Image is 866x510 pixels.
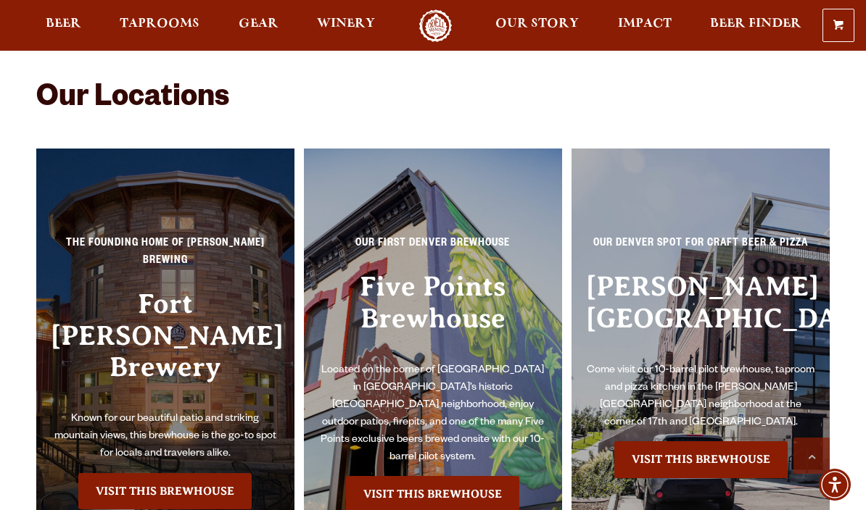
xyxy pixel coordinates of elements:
span: Beer Finder [710,18,801,30]
span: Beer [46,18,81,30]
span: Winery [317,18,375,30]
h2: Our Locations [36,83,830,117]
span: Our Story [495,18,579,30]
a: Scroll to top [793,438,830,474]
span: Impact [618,18,672,30]
h3: [PERSON_NAME][GEOGRAPHIC_DATA] [586,271,815,361]
p: The Founding Home of [PERSON_NAME] Brewing [51,235,280,279]
p: Come visit our 10-barrel pilot brewhouse, taproom and pizza kitchen in the [PERSON_NAME][GEOGRAPH... [586,362,815,432]
a: Visit the Sloan’s Lake Brewhouse [614,441,788,477]
p: Known for our beautiful patio and striking mountain views, this brewhouse is the go-to spot for l... [51,411,280,463]
a: Beer [36,9,91,42]
a: Impact [609,9,681,42]
a: Winery [308,9,384,42]
a: Odell Home [408,9,463,42]
a: Visit the Fort Collin's Brewery & Taproom [78,473,252,509]
span: Gear [239,18,279,30]
a: Beer Finder [701,9,811,42]
h3: Fort [PERSON_NAME] Brewery [51,288,280,411]
span: Taprooms [120,18,199,30]
div: Accessibility Menu [819,469,851,501]
p: Our Denver spot for craft beer & pizza [586,235,815,262]
a: Gear [229,9,288,42]
a: Our Story [486,9,588,42]
h3: Five Points Brewhouse [318,271,548,361]
p: Located on the corner of [GEOGRAPHIC_DATA] in [GEOGRAPHIC_DATA]’s historic [GEOGRAPHIC_DATA] neig... [318,362,548,467]
a: Taprooms [110,9,209,42]
p: Our First Denver Brewhouse [318,235,548,262]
